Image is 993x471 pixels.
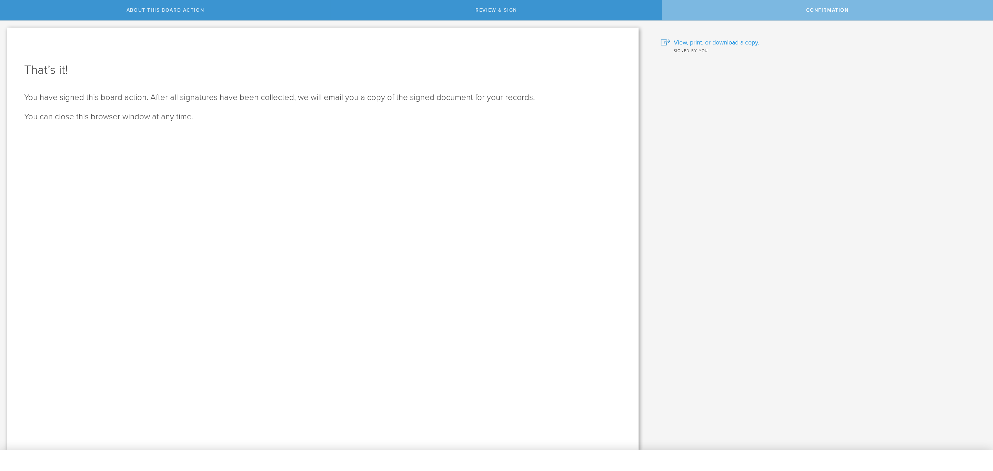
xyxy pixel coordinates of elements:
span: Review & Sign [475,7,517,13]
span: Confirmation [806,7,849,13]
span: About this Board Action [127,7,204,13]
h1: That’s it! [24,62,621,78]
div: Signed by you [661,47,983,54]
p: You have signed this board action. After all signatures have been collected, we will email you a ... [24,92,621,103]
span: View, print, or download a copy. [674,38,759,47]
p: You can close this browser window at any time. [24,111,621,122]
